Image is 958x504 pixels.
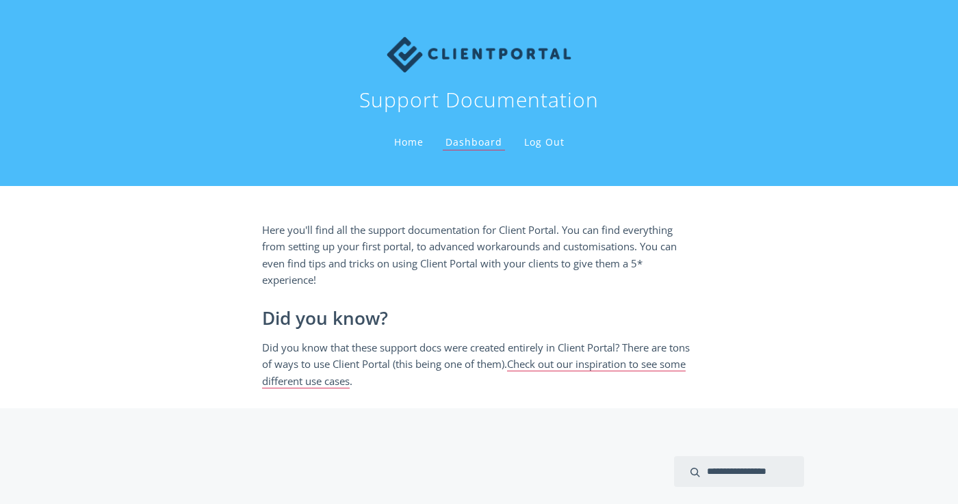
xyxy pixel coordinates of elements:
[674,456,804,487] input: search input
[262,339,696,389] p: Did you know that these support docs were created entirely in Client Portal? There are tons of wa...
[359,86,599,114] h1: Support Documentation
[391,135,426,148] a: Home
[262,222,696,289] p: Here you'll find all the support documentation for Client Portal. You can find everything from se...
[521,135,567,148] a: Log Out
[443,135,505,150] a: Dashboard
[262,357,686,388] a: Check out our inspiration to see some different use cases
[262,308,696,329] h2: Did you know?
